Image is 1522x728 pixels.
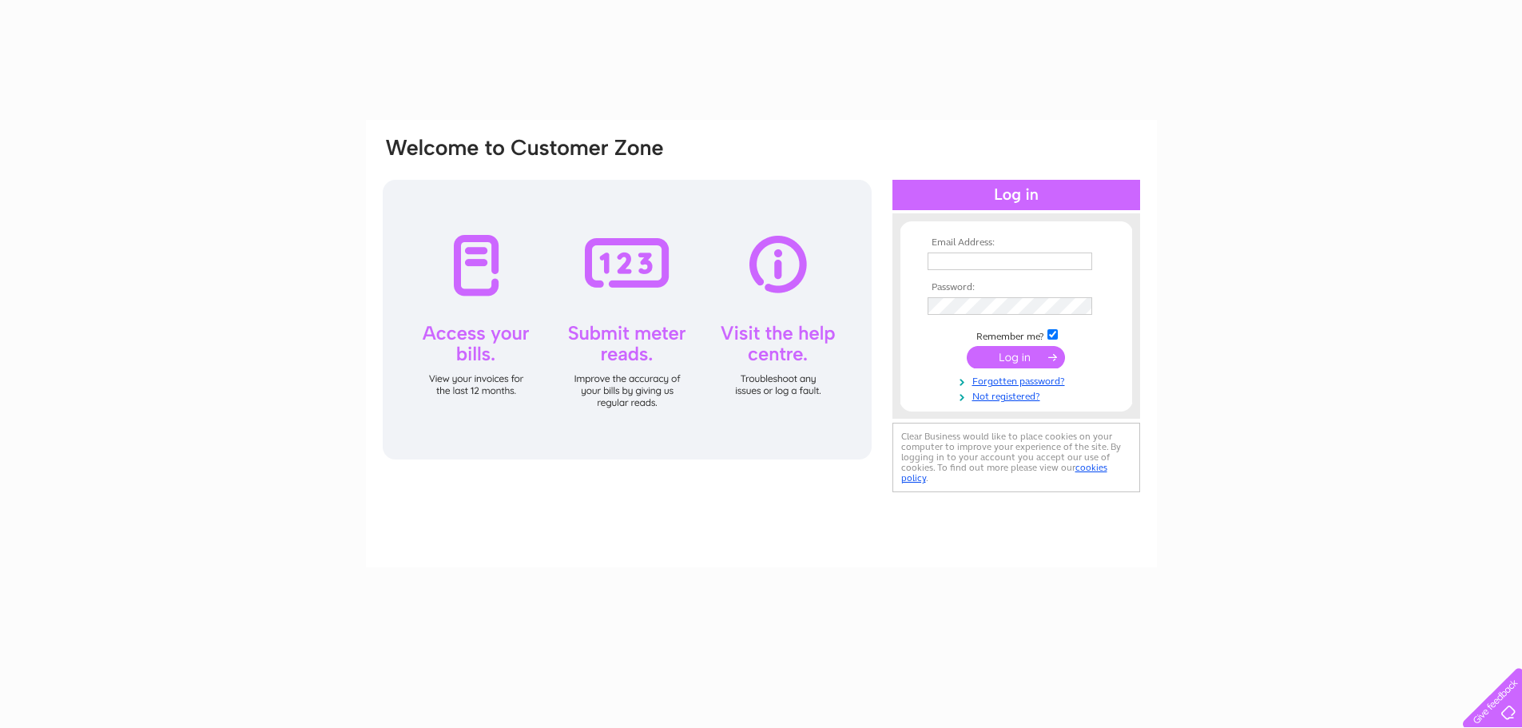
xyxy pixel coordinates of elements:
td: Remember me? [924,327,1109,343]
th: Email Address: [924,237,1109,249]
div: Clear Business would like to place cookies on your computer to improve your experience of the sit... [892,423,1140,492]
a: cookies policy [901,462,1107,483]
a: Forgotten password? [928,372,1109,388]
th: Password: [924,282,1109,293]
input: Submit [967,346,1065,368]
a: Not registered? [928,388,1109,403]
